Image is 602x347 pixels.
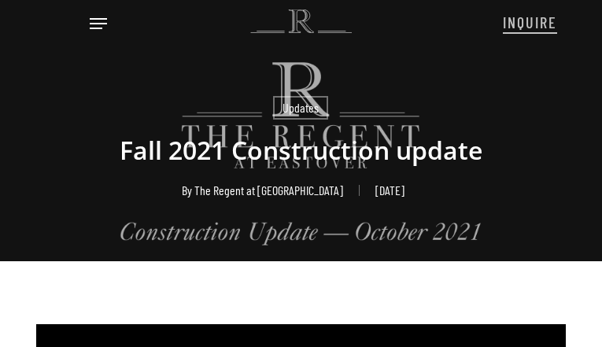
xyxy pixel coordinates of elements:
span: [DATE] [359,185,420,196]
a: INQUIRE [503,5,557,38]
span: INQUIRE [503,13,557,31]
a: Updates [273,96,328,120]
span: By [182,185,192,196]
a: The Regent at [GEOGRAPHIC_DATA] [194,183,343,197]
a: Navigation Menu [90,16,107,31]
h1: Fall 2021 Construction update [36,120,566,181]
